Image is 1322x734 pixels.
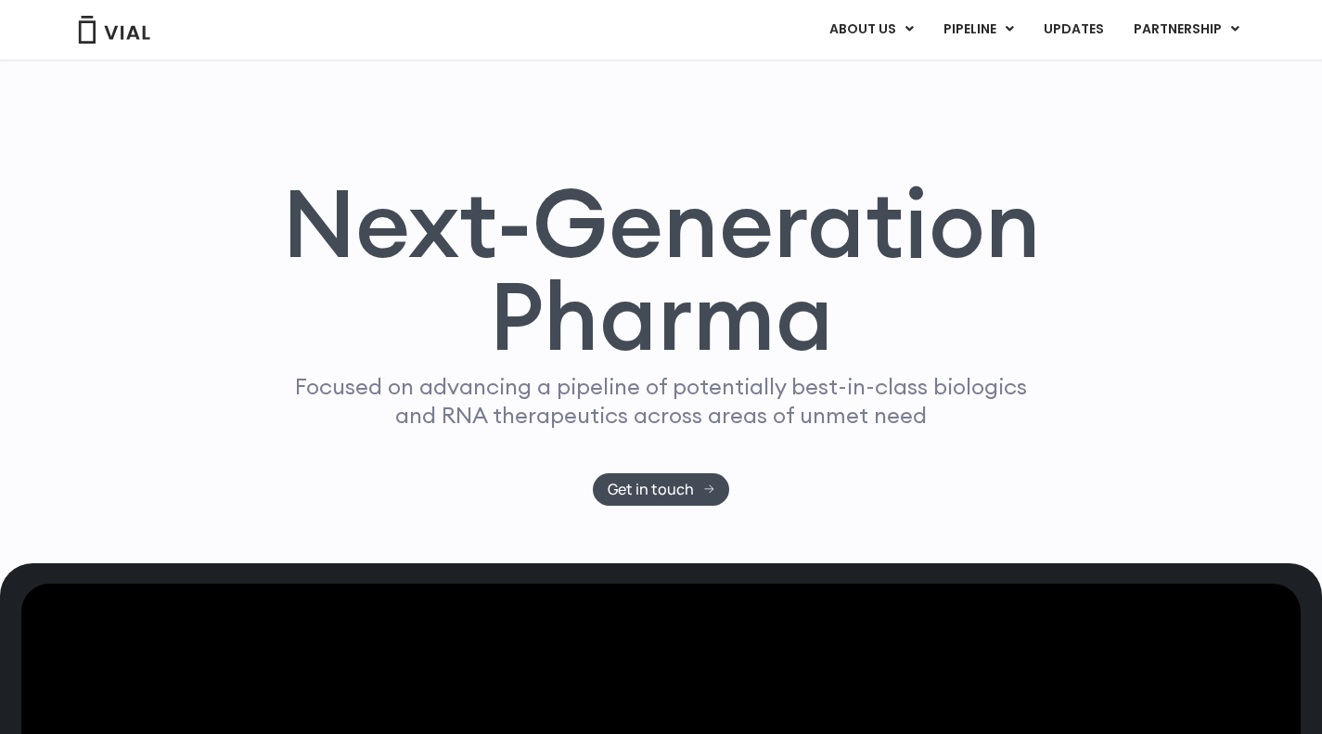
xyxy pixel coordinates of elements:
[77,16,151,44] img: Vial Logo
[929,14,1028,45] a: PIPELINEMenu Toggle
[593,473,729,506] a: Get in touch
[260,176,1063,364] h1: Next-Generation Pharma
[288,372,1035,430] p: Focused on advancing a pipeline of potentially best-in-class biologics and RNA therapeutics acros...
[608,483,694,496] span: Get in touch
[1119,14,1254,45] a: PARTNERSHIPMenu Toggle
[815,14,928,45] a: ABOUT USMenu Toggle
[1029,14,1118,45] a: UPDATES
